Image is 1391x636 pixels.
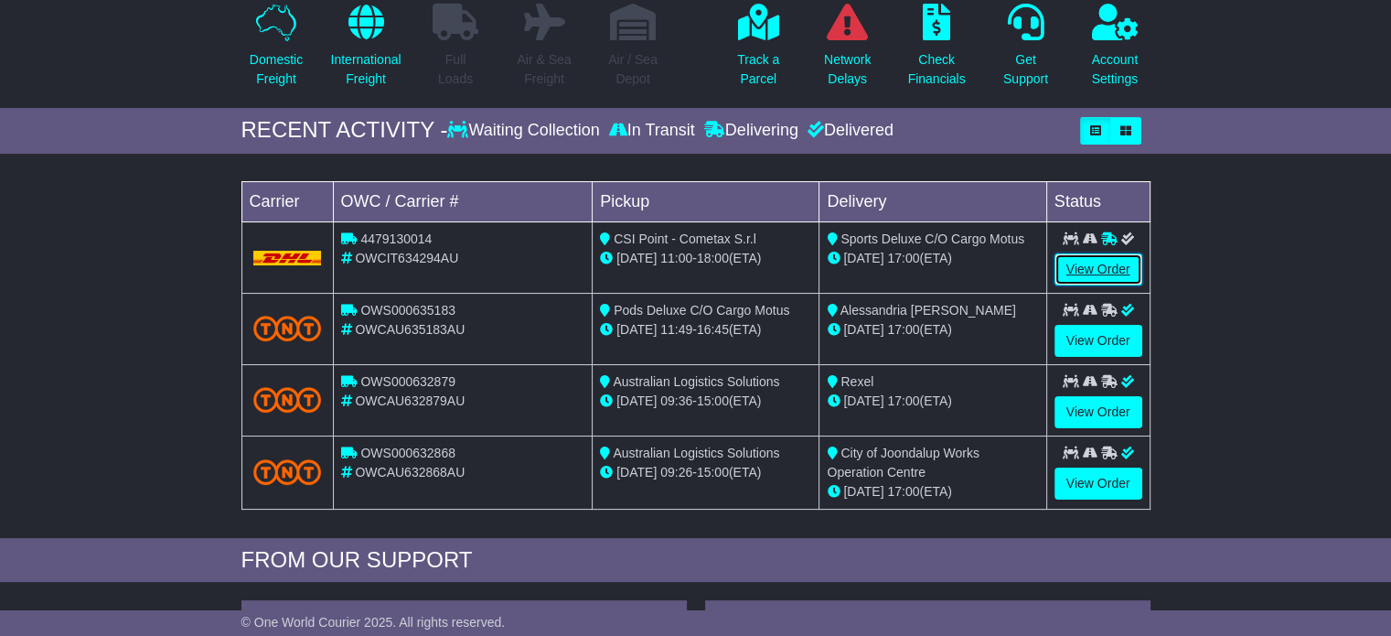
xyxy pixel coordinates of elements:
img: TNT_Domestic.png [253,459,322,484]
span: [DATE] [843,484,883,499]
a: View Order [1054,396,1142,428]
span: [DATE] [843,251,883,265]
span: 18:00 [697,251,729,265]
span: OWCAU632879AU [355,393,465,408]
a: DomesticFreight [249,3,304,99]
span: 17:00 [887,251,919,265]
span: OWCIT634294AU [355,251,458,265]
span: 09:36 [660,393,692,408]
span: Sports Deluxe C/O Cargo Motus [840,232,1024,246]
p: Account Settings [1092,50,1139,89]
span: [DATE] [616,251,657,265]
span: 17:00 [887,322,919,337]
div: (ETA) [827,249,1038,268]
a: View Order [1054,325,1142,357]
span: 16:45 [697,322,729,337]
div: In Transit [605,121,700,141]
div: Delivering [700,121,803,141]
span: Australian Logistics Solutions [613,374,779,389]
a: View Order [1054,468,1142,500]
span: OWS000632868 [360,446,455,460]
span: [DATE] [843,322,883,337]
span: 15:00 [697,465,729,480]
span: 11:00 [660,251,692,265]
span: [DATE] [616,465,657,480]
p: Air & Sea Freight [517,50,571,89]
p: Get Support [1003,50,1048,89]
p: Full Loads [433,50,478,89]
td: Delivery [819,181,1046,221]
a: AccountSettings [1091,3,1140,99]
span: OWS000632879 [360,374,455,389]
a: Track aParcel [736,3,780,99]
a: InternationalFreight [329,3,401,99]
td: Carrier [241,181,333,221]
div: FROM OUR SUPPORT [241,547,1150,574]
span: Alessandria [PERSON_NAME] [840,303,1016,318]
div: Waiting Collection [447,121,604,141]
p: Domestic Freight [250,50,303,89]
span: Pods Deluxe C/O Cargo Motus [614,303,789,318]
a: NetworkDelays [823,3,872,99]
div: - (ETA) [600,463,811,482]
span: OWCAU635183AU [355,322,465,337]
a: View Order [1054,253,1142,286]
div: - (ETA) [600,249,811,268]
td: OWC / Carrier # [333,181,593,221]
td: Pickup [593,181,819,221]
div: - (ETA) [600,392,811,411]
div: Delivered [803,121,893,141]
p: Network Delays [824,50,871,89]
p: Track a Parcel [737,50,779,89]
span: Australian Logistics Solutions [613,446,779,460]
img: TNT_Domestic.png [253,387,322,412]
span: [DATE] [616,322,657,337]
span: [DATE] [843,393,883,408]
a: GetSupport [1002,3,1049,99]
div: (ETA) [827,392,1038,411]
img: TNT_Domestic.png [253,316,322,340]
div: RECENT ACTIVITY - [241,117,448,144]
div: - (ETA) [600,320,811,340]
span: 11:49 [660,322,692,337]
p: International Freight [330,50,401,89]
span: OWCAU632868AU [355,465,465,480]
p: Check Financials [908,50,966,89]
img: DHL.png [253,251,322,265]
span: CSI Point - Cometax S.r.l [614,232,756,246]
a: CheckFinancials [907,3,967,99]
td: Status [1046,181,1150,221]
p: Air / Sea Depot [608,50,658,89]
div: (ETA) [827,482,1038,501]
span: 17:00 [887,393,919,408]
span: OWS000635183 [360,303,455,318]
span: 15:00 [697,393,729,408]
div: (ETA) [827,320,1038,340]
span: City of Joondalup Works Operation Centre [827,446,979,480]
span: © One World Courier 2025. All rights reserved. [241,615,506,630]
span: 17:00 [887,484,919,499]
span: 4479130014 [360,232,432,246]
span: [DATE] [616,393,657,408]
span: 09:26 [660,465,692,480]
span: Rexel [840,374,873,389]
